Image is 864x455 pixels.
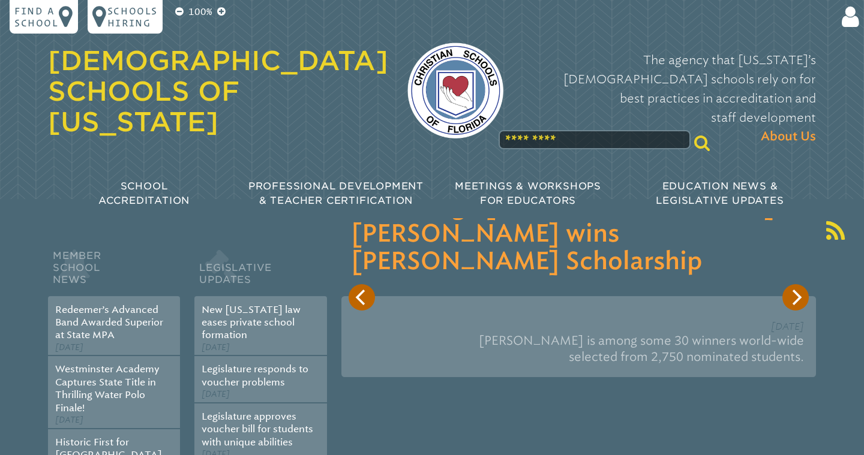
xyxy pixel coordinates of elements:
[107,5,158,29] p: Schools Hiring
[353,328,804,370] p: [PERSON_NAME] is among some 30 winners world-wide selected from 2,750 nominated students.
[48,45,388,137] a: [DEMOGRAPHIC_DATA] Schools of [US_STATE]
[349,284,375,311] button: Previous
[351,193,806,276] h3: Cambridge [DEMOGRAPHIC_DATA][PERSON_NAME] wins [PERSON_NAME] Scholarship
[48,247,180,296] h2: Member School News
[194,247,326,296] h2: Legislative Updates
[186,5,215,19] p: 100%
[55,363,160,413] a: Westminster Academy Captures State Title in Thrilling Water Polo Finale!
[455,180,601,206] span: Meetings & Workshops for Educators
[782,284,809,311] button: Next
[14,5,59,29] p: Find a school
[523,50,816,146] p: The agency that [US_STATE]’s [DEMOGRAPHIC_DATA] schools rely on for best practices in accreditati...
[656,180,784,206] span: Education News & Legislative Updates
[98,180,190,206] span: School Accreditation
[202,342,230,352] span: [DATE]
[248,180,424,206] span: Professional Development & Teacher Certification
[202,389,230,399] span: [DATE]
[55,342,83,352] span: [DATE]
[771,321,804,332] span: [DATE]
[202,363,308,387] a: Legislature responds to voucher problems
[761,127,816,146] span: About Us
[55,415,83,425] span: [DATE]
[202,304,301,341] a: New [US_STATE] law eases private school formation
[202,411,313,448] a: Legislature approves voucher bill for students with unique abilities
[55,304,163,341] a: Redeemer’s Advanced Band Awarded Superior at State MPA
[407,43,503,138] img: csf-logo-web-colors.png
